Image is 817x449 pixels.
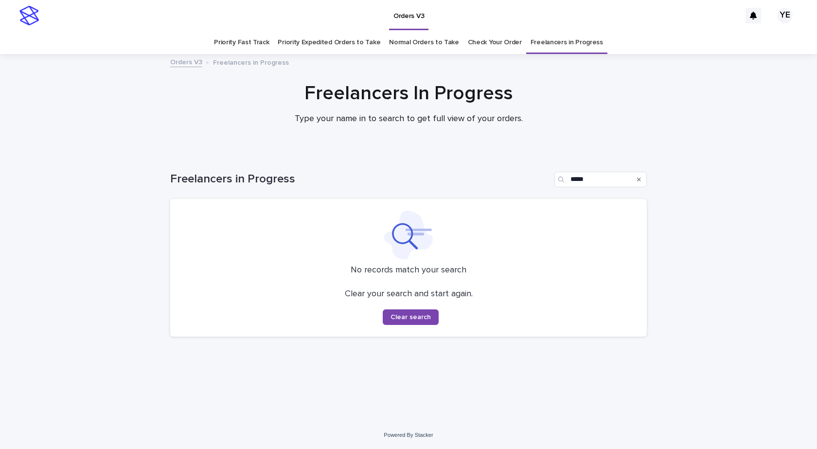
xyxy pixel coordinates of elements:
[531,31,603,54] a: Freelancers in Progress
[777,8,793,23] div: YE
[170,82,647,105] h1: Freelancers In Progress
[383,309,439,325] button: Clear search
[213,56,289,67] p: Freelancers in Progress
[554,172,647,187] input: Search
[384,432,433,438] a: Powered By Stacker
[170,56,202,67] a: Orders V3
[170,172,551,186] h1: Freelancers in Progress
[182,265,635,276] p: No records match your search
[468,31,522,54] a: Check Your Order
[19,6,39,25] img: stacker-logo-s-only.png
[389,31,459,54] a: Normal Orders to Take
[278,31,380,54] a: Priority Expedited Orders to Take
[214,31,269,54] a: Priority Fast Track
[345,289,473,300] p: Clear your search and start again.
[214,114,603,125] p: Type your name in to search to get full view of your orders.
[391,314,431,321] span: Clear search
